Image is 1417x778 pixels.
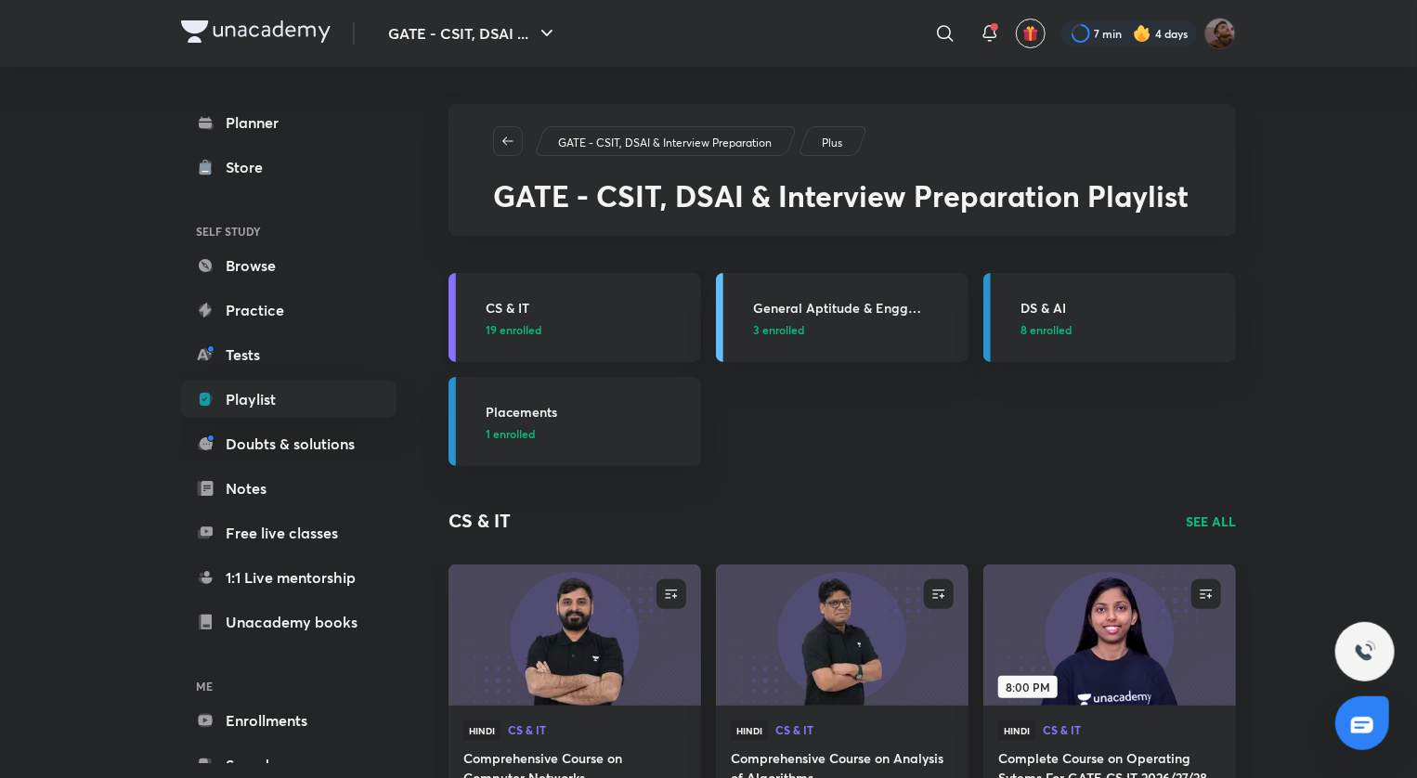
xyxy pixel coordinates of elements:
[486,321,541,338] span: 19 enrolled
[998,720,1035,741] span: Hindi
[1043,724,1221,735] span: CS & IT
[181,104,396,141] a: Planner
[486,425,535,442] span: 1 enrolled
[181,381,396,418] a: Playlist
[981,563,1238,707] img: new-thumbnail
[1022,25,1039,42] img: avatar
[181,559,396,596] a: 1:1 Live mentorship
[181,20,331,43] img: Company Logo
[448,273,701,362] a: CS & IT19 enrolled
[377,15,569,52] button: GATE - CSIT, DSAI ...
[493,175,1189,215] span: GATE - CSIT, DSAI & Interview Preparation Playlist
[181,425,396,462] a: Doubts & solutions
[446,563,703,707] img: new-thumbnail
[448,507,511,535] h2: CS & IT
[181,603,396,641] a: Unacademy books
[983,564,1236,706] a: new-thumbnail8:00 PM
[1016,19,1046,48] button: avatar
[486,298,690,318] h3: CS & IT
[486,402,690,421] h3: Placements
[463,720,500,741] span: Hindi
[508,724,686,735] span: CS & IT
[822,135,842,151] p: Plus
[716,564,968,706] a: new-thumbnail
[181,336,396,373] a: Tests
[1020,321,1072,338] span: 8 enrolled
[819,135,846,151] a: Plus
[181,215,396,247] h6: SELF STUDY
[1186,512,1236,531] a: SEE ALL
[775,724,954,737] a: CS & IT
[753,321,804,338] span: 3 enrolled
[558,135,772,151] p: GATE - CSIT, DSAI & Interview Preparation
[181,292,396,329] a: Practice
[555,135,775,151] a: GATE - CSIT, DSAI & Interview Preparation
[753,298,957,318] h3: General Aptitude & Engg Mathematics
[1354,641,1376,663] img: ttu
[181,247,396,284] a: Browse
[181,514,396,551] a: Free live classes
[448,377,701,466] a: Placements1 enrolled
[181,149,396,186] a: Store
[1020,298,1225,318] h3: DS & AI
[713,563,970,707] img: new-thumbnail
[181,670,396,702] h6: ME
[181,470,396,507] a: Notes
[983,273,1236,362] a: DS & AI8 enrolled
[716,273,968,362] a: General Aptitude & Engg Mathematics3 enrolled
[181,20,331,47] a: Company Logo
[775,724,954,735] span: CS & IT
[448,564,701,706] a: new-thumbnail
[731,720,768,741] span: Hindi
[1043,724,1221,737] a: CS & IT
[1204,18,1236,49] img: Suryansh Singh
[181,702,396,739] a: Enrollments
[1133,24,1151,43] img: streak
[508,724,686,737] a: CS & IT
[998,676,1058,698] span: 8:00 PM
[226,156,274,178] div: Store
